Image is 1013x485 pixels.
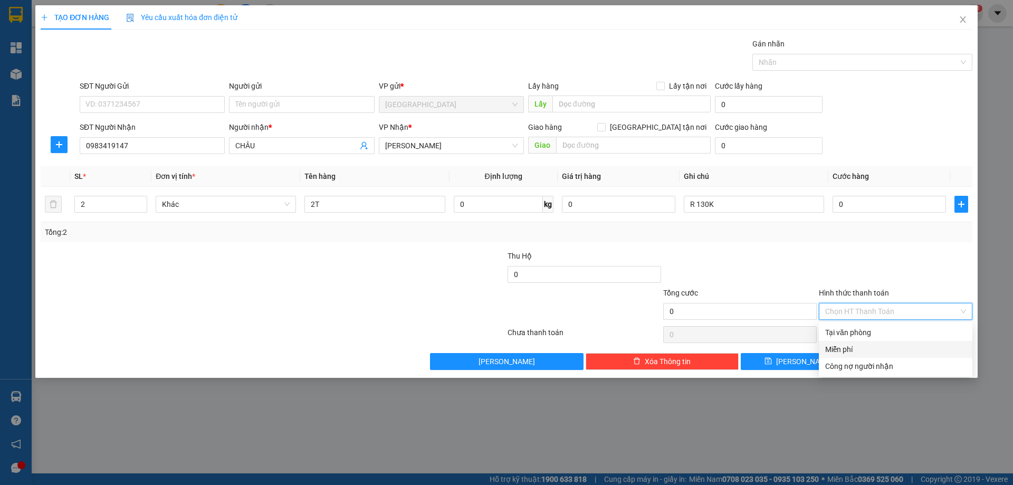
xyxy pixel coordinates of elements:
[552,96,711,112] input: Dọc đường
[385,97,518,112] span: SÀI GÒN
[528,82,559,90] span: Lấy hàng
[948,5,978,35] button: Close
[715,123,767,131] label: Cước giao hàng
[304,196,445,213] input: VD: Bàn, Ghế
[715,82,762,90] label: Cước lấy hàng
[379,80,524,92] div: VP gửi
[74,172,83,180] span: SL
[485,172,522,180] span: Định lượng
[506,327,662,345] div: Chưa thanh toán
[528,96,552,112] span: Lấy
[562,172,601,180] span: Giá trị hàng
[304,172,336,180] span: Tên hàng
[126,14,135,22] img: icon
[528,123,562,131] span: Giao hàng
[508,252,532,260] span: Thu Hộ
[80,121,225,133] div: SĐT Người Nhận
[126,13,237,22] span: Yêu cầu xuất hóa đơn điện tử
[162,196,290,212] span: Khác
[833,172,869,180] span: Cước hàng
[663,289,698,297] span: Tổng cước
[825,360,966,372] div: Công nợ người nhận
[680,166,828,187] th: Ghi chú
[825,327,966,338] div: Tại văn phòng
[556,137,711,154] input: Dọc đường
[764,357,772,366] span: save
[379,123,408,131] span: VP Nhận
[41,14,48,21] span: plus
[684,196,824,213] input: Ghi Chú
[715,137,823,154] input: Cước giao hàng
[80,80,225,92] div: SĐT Người Gửi
[752,40,785,48] label: Gán nhãn
[606,121,711,133] span: [GEOGRAPHIC_DATA] tận nơi
[9,68,208,81] div: Tên hàng: XE ĐẠP + CÁI GHẾ ( : 2 )
[45,196,62,213] button: delete
[430,353,584,370] button: [PERSON_NAME]
[51,140,67,149] span: plus
[715,96,823,113] input: Cước lấy hàng
[741,353,855,370] button: save[PERSON_NAME]
[955,200,968,208] span: plus
[586,353,739,370] button: deleteXóa Thông tin
[959,15,967,24] span: close
[229,80,374,92] div: Người gửi
[123,9,208,33] div: [PERSON_NAME]
[229,121,374,133] div: Người nhận
[360,141,368,150] span: user-add
[528,137,556,154] span: Giao
[123,9,149,20] span: Nhận:
[479,356,535,367] span: [PERSON_NAME]
[45,226,391,238] div: Tổng: 2
[41,13,109,22] span: TẠO ĐƠN HÀNG
[156,172,195,180] span: Đơn vị tính
[633,357,641,366] span: delete
[385,138,518,154] span: TAM QUAN
[51,136,68,153] button: plus
[123,33,208,45] div: DẪN
[825,344,966,355] div: Miễn phí
[819,289,889,297] label: Hình thức thanh toán
[665,80,711,92] span: Lấy tận nơi
[645,356,691,367] span: Xóa Thông tin
[562,196,675,213] input: 0
[954,196,968,213] button: plus
[819,358,972,375] div: Cước gửi hàng sẽ được ghi vào công nợ của người nhận
[9,9,116,33] div: [GEOGRAPHIC_DATA]
[776,356,833,367] span: [PERSON_NAME]
[543,196,553,213] span: kg
[9,9,25,20] span: Gửi:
